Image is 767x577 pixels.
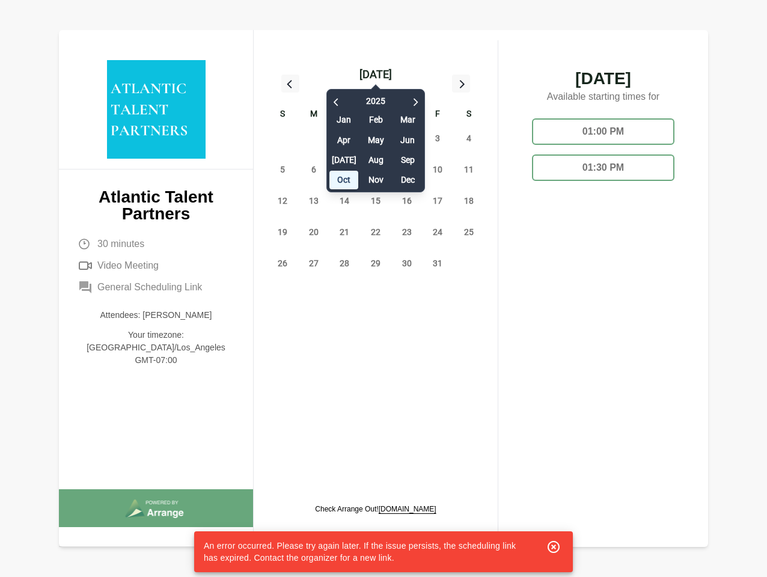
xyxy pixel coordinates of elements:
span: Friday, October 24, 2025 [429,224,446,240]
span: [DATE] [522,70,684,87]
span: Saturday, October 25, 2025 [460,224,477,240]
span: Friday, October 17, 2025 [429,192,446,209]
div: [DATE] [359,66,392,83]
span: General Scheduling Link [97,280,202,295]
p: Your timezone: [GEOGRAPHIC_DATA]/Los_Angeles GMT-07:00 [78,329,234,367]
span: 30 minutes [97,237,144,251]
span: Video Meeting [97,258,159,273]
span: Sunday, October 12, 2025 [274,192,291,209]
p: Attendees: [PERSON_NAME] [78,309,234,322]
span: Sunday, October 5, 2025 [274,161,291,178]
span: Saturday, October 18, 2025 [460,192,477,209]
p: Check Arrange Out! [315,504,436,514]
span: Wednesday, October 29, 2025 [367,255,384,272]
div: 01:30 PM [532,154,674,181]
span: Thursday, October 16, 2025 [399,192,415,209]
span: Saturday, October 4, 2025 [460,130,477,147]
div: S [453,107,484,123]
p: Available starting times for [522,87,684,109]
span: Monday, October 20, 2025 [305,224,322,240]
a: [DOMAIN_NAME] [379,505,436,513]
span: Sunday, October 19, 2025 [274,224,291,240]
span: Tuesday, October 14, 2025 [336,192,353,209]
span: Friday, October 10, 2025 [429,161,446,178]
div: F [423,107,454,123]
span: Friday, October 3, 2025 [429,130,446,147]
span: Wednesday, October 22, 2025 [367,224,384,240]
p: Atlantic Talent Partners [78,189,234,222]
div: 01:00 PM [532,118,674,145]
span: Saturday, October 11, 2025 [460,161,477,178]
span: Thursday, October 23, 2025 [399,224,415,240]
span: Sunday, October 26, 2025 [274,255,291,272]
span: Monday, October 6, 2025 [305,161,322,178]
div: M [298,107,329,123]
span: Tuesday, October 28, 2025 [336,255,353,272]
span: Monday, October 27, 2025 [305,255,322,272]
span: Thursday, October 30, 2025 [399,255,415,272]
span: Tuesday, October 21, 2025 [336,224,353,240]
span: Monday, October 13, 2025 [305,192,322,209]
span: Friday, October 31, 2025 [429,255,446,272]
div: S [267,107,298,123]
span: An error occurred. Please try again later. If the issue persists, the scheduling link has expired... [204,541,516,563]
span: Wednesday, October 15, 2025 [367,192,384,209]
